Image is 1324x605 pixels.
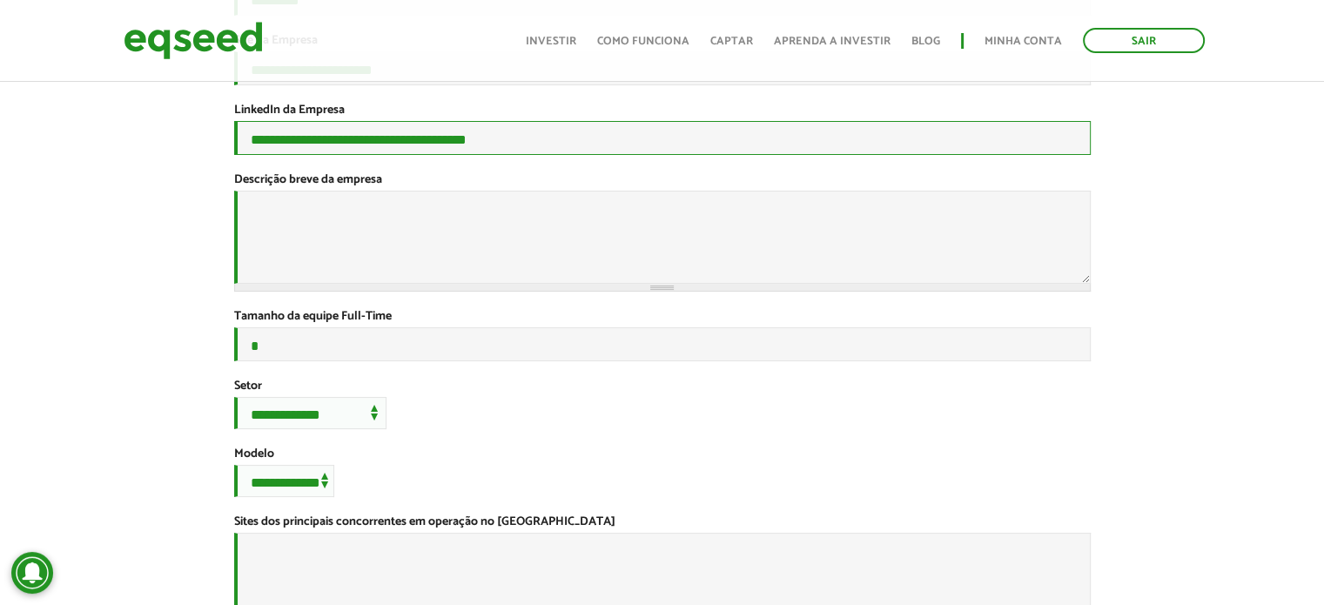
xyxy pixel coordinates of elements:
[234,311,392,323] label: Tamanho da equipe Full-Time
[985,36,1062,47] a: Minha conta
[124,17,263,64] img: EqSeed
[526,36,576,47] a: Investir
[710,36,753,47] a: Captar
[234,516,615,528] label: Sites dos principais concorrentes em operação no [GEOGRAPHIC_DATA]
[774,36,891,47] a: Aprenda a investir
[1083,28,1205,53] a: Sair
[911,36,940,47] a: Blog
[234,104,345,117] label: LinkedIn da Empresa
[234,174,382,186] label: Descrição breve da empresa
[234,380,262,393] label: Setor
[597,36,689,47] a: Como funciona
[234,448,274,460] label: Modelo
